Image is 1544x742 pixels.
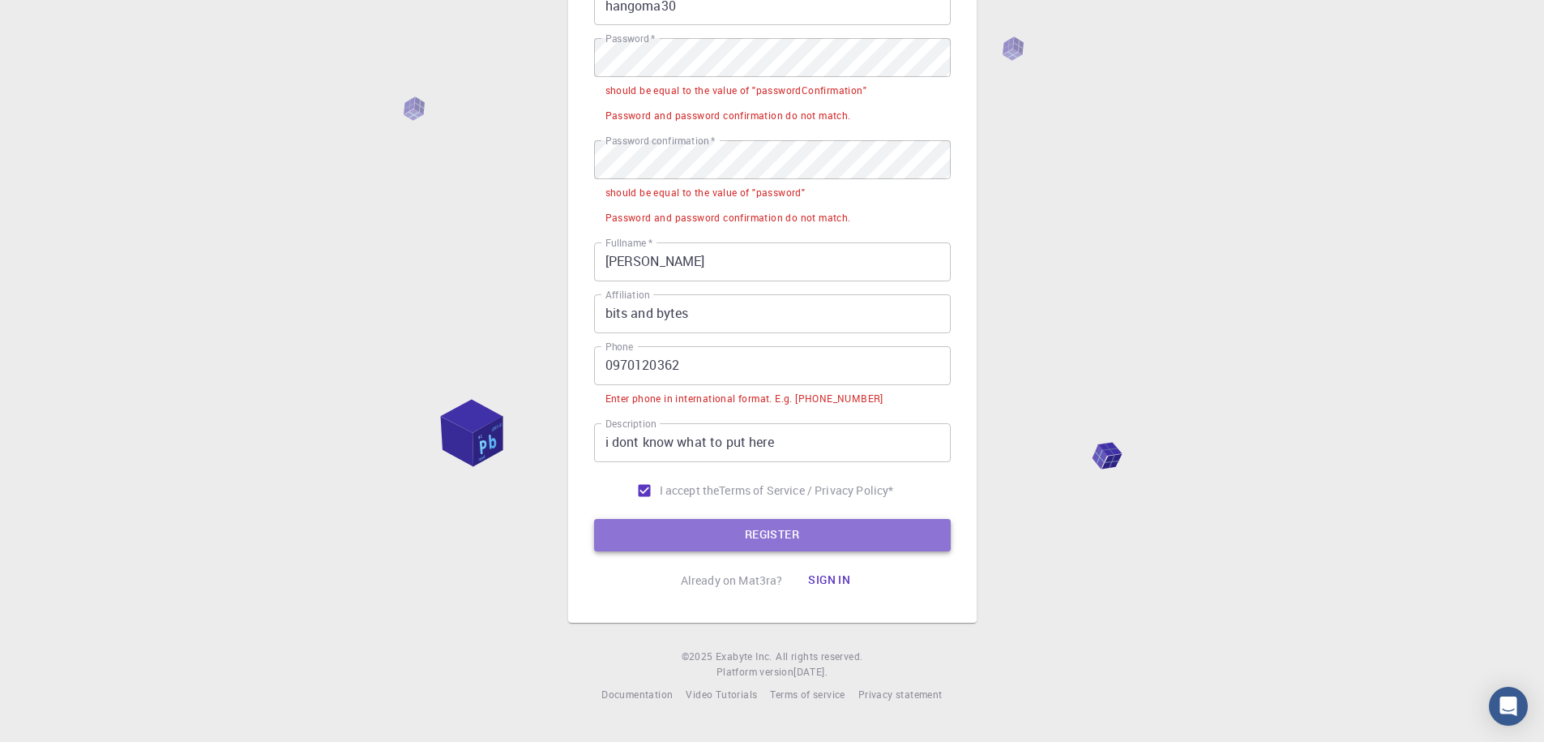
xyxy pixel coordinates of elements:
[682,649,716,665] span: © 2025
[605,83,867,99] div: should be equal to the value of "passwordConfirmation"
[605,288,649,302] label: Affiliation
[605,210,851,226] div: Password and password confirmation do not match.
[605,340,633,354] label: Phone
[605,391,883,407] div: Enter phone in international format. E.g. [PHONE_NUMBER]
[686,688,757,701] span: Video Tutorials
[716,650,772,663] span: Exabyte Inc.
[793,664,828,680] a: [DATE].
[770,688,845,701] span: Terms of service
[719,483,893,499] a: Terms of Service / Privacy Policy*
[660,483,720,499] span: I accept the
[605,108,851,124] div: Password and password confirmation do not match.
[793,665,828,678] span: [DATE] .
[605,32,655,45] label: Password
[716,649,772,665] a: Exabyte Inc.
[601,687,673,703] a: Documentation
[795,564,863,597] button: Sign in
[776,649,862,665] span: All rights reserved.
[858,687,943,703] a: Privacy statement
[1489,687,1528,726] div: Open Intercom Messenger
[681,573,783,589] p: Already on Mat3ra?
[858,688,943,701] span: Privacy statement
[686,687,757,703] a: Video Tutorials
[605,236,652,250] label: Fullname
[605,185,806,201] div: should be equal to the value of "password"
[770,687,845,703] a: Terms of service
[605,417,657,431] label: Description
[719,483,893,499] p: Terms of Service / Privacy Policy *
[594,519,951,551] button: REGISTER
[601,688,673,701] span: Documentation
[716,664,793,680] span: Platform version
[605,134,715,148] label: Password confirmation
